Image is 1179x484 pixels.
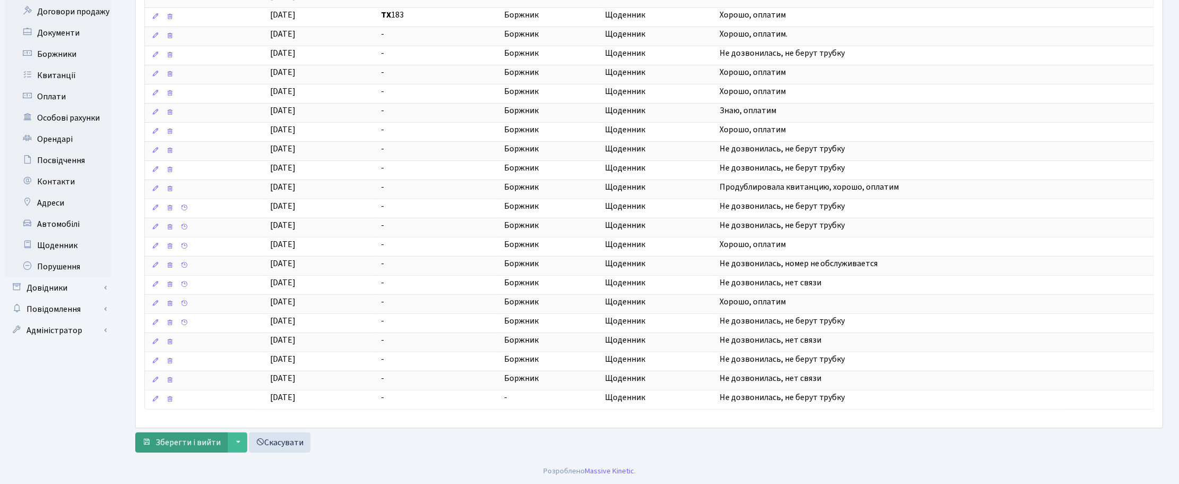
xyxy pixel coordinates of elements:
a: Адміністратор [5,320,111,341]
span: Боржник [505,66,597,79]
a: Особові рахунки [5,107,111,129]
span: [DATE] [270,353,296,365]
span: [DATE] [270,124,296,135]
span: Боржник [505,296,597,308]
span: - [381,372,496,385]
span: Зберегти і вийти [155,437,221,448]
span: Не дозвонилась, не берут трубку [719,200,845,212]
span: Щоденник [605,200,711,213]
span: - [381,239,496,251]
span: Боржник [505,143,597,155]
span: - [381,105,496,117]
span: - [381,162,496,174]
a: Договори продажу [5,1,111,22]
span: Щоденник [605,277,711,289]
span: Знаю, оплатим [719,105,776,116]
span: - [381,219,496,232]
span: - [381,143,496,155]
span: - [381,86,496,98]
span: [DATE] [270,258,296,269]
span: Щоденник [605,239,711,251]
span: Боржник [505,372,597,385]
span: Щоденник [605,258,711,270]
span: [DATE] [270,219,296,231]
span: - [381,181,496,193]
span: [DATE] [270,86,296,97]
a: Документи [5,22,111,44]
span: [DATE] [270,162,296,174]
span: [DATE] [270,334,296,346]
span: Не дозвонилась, не берут трубку [719,392,845,403]
span: [DATE] [270,105,296,116]
a: Посвідчення [5,150,111,171]
span: - [381,124,496,136]
a: Оплати [5,86,111,107]
span: Щоденник [605,9,711,21]
span: - [381,315,496,327]
span: Щоденник [605,315,711,327]
span: Боржник [505,124,597,136]
span: Хорошо, оплатим [719,66,786,78]
span: Хорошо, оплатим [719,86,786,97]
a: Квитанції [5,65,111,86]
span: Не дозвонилась, не берут трубку [719,219,845,231]
span: Щоденник [605,105,711,117]
span: Хорошо, оплатим. [719,28,787,40]
span: - [381,334,496,346]
span: Боржник [505,9,597,21]
a: Щоденник [5,235,111,256]
span: Не дозвонилась, не берут трубку [719,162,845,174]
span: - [381,258,496,270]
span: Щоденник [605,86,711,98]
a: Адреси [5,192,111,214]
span: Боржник [505,162,597,174]
span: Боржник [505,258,597,270]
span: Боржник [505,219,597,232]
span: Боржник [505,181,597,193]
span: - [505,392,597,404]
a: Контакти [5,171,111,192]
div: Розроблено . [543,465,636,477]
span: [DATE] [270,28,296,40]
a: Скасувати [249,432,310,453]
span: Щоденник [605,392,711,404]
span: Щоденник [605,143,711,155]
a: Автомобілі [5,214,111,235]
span: Хорошо, оплатим [719,239,786,250]
a: Massive Kinetic [585,465,634,477]
span: Боржник [505,28,597,40]
span: Боржник [505,200,597,213]
span: Не дозвонилась, нет связи [719,334,821,346]
a: Боржники [5,44,111,65]
span: Боржник [505,334,597,346]
span: Боржник [505,47,597,60]
span: [DATE] [270,143,296,155]
span: Хорошо, оплатим [719,296,786,308]
span: Хорошо, оплатим [719,124,786,135]
span: [DATE] [270,315,296,327]
button: Зберегти і вийти [135,432,228,453]
span: - [381,47,496,60]
a: Порушення [5,256,111,277]
span: Хорошо, оплатим [719,9,786,21]
span: [DATE] [270,277,296,288]
span: [DATE] [270,296,296,308]
span: [DATE] [270,66,296,78]
span: Щоденник [605,66,711,79]
span: [DATE] [270,181,296,193]
span: [DATE] [270,392,296,403]
span: Не дозвонилась, не берут трубку [719,353,845,365]
span: Щоденник [605,124,711,136]
span: [DATE] [270,9,296,21]
span: Не дозвонилась, номер не обслуживается [719,258,878,269]
span: Щоденник [605,353,711,366]
span: - [381,392,496,404]
span: [DATE] [270,200,296,212]
span: Щоденник [605,372,711,385]
span: Боржник [505,353,597,366]
span: - [381,353,496,366]
span: Щоденник [605,28,711,40]
a: Орендарі [5,129,111,150]
span: Боржник [505,239,597,251]
span: [DATE] [270,372,296,384]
